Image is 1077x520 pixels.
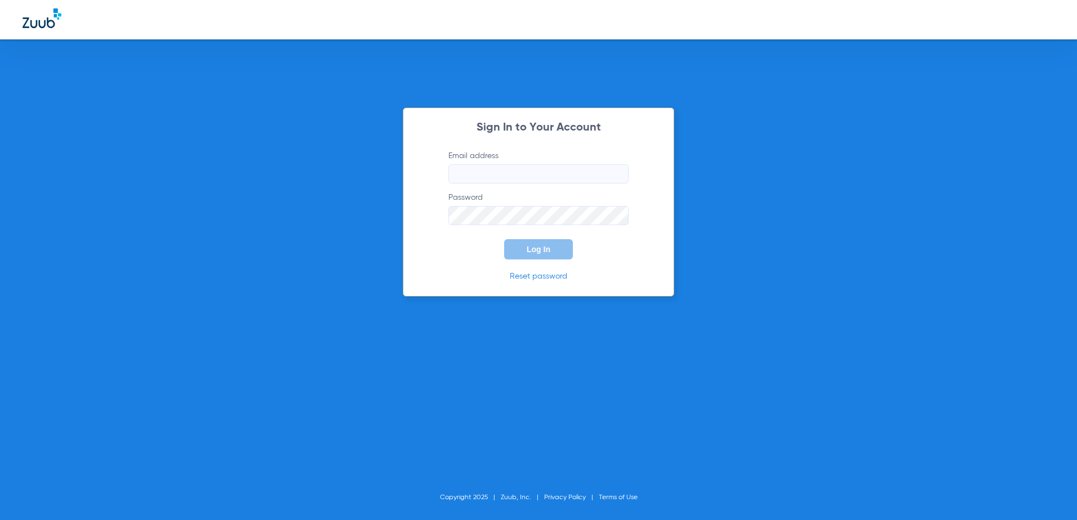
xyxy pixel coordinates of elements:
h2: Sign In to Your Account [431,122,646,133]
button: Log In [504,239,573,259]
span: Log In [527,245,550,254]
li: Zuub, Inc. [501,492,544,503]
label: Email address [448,150,629,183]
input: Password [448,206,629,225]
img: Zuub Logo [23,8,61,28]
li: Copyright 2025 [440,492,501,503]
a: Terms of Use [599,494,638,501]
label: Password [448,192,629,225]
iframe: Chat Widget [1021,466,1077,520]
a: Reset password [510,272,567,280]
a: Privacy Policy [544,494,586,501]
input: Email address [448,164,629,183]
